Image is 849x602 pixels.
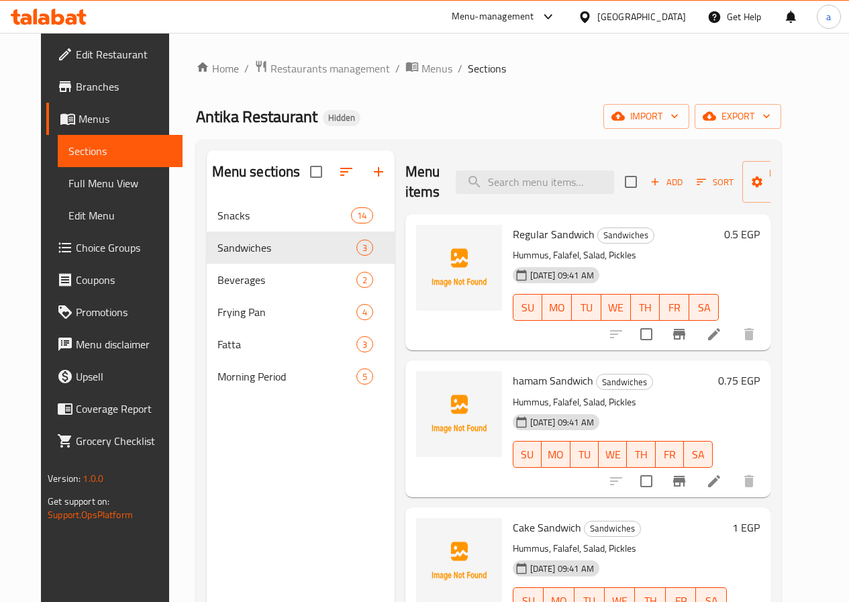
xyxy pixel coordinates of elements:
button: TU [572,294,601,321]
a: Edit Menu [58,199,183,232]
div: items [356,272,373,288]
span: Morning Period [217,368,356,385]
span: Promotions [76,304,172,320]
span: FR [661,445,679,464]
span: 2 [357,274,372,287]
span: Menus [421,60,452,77]
span: Antika Restaurant [196,101,317,132]
span: Coverage Report [76,401,172,417]
button: Add [645,172,688,193]
span: export [705,108,770,125]
span: SA [689,445,707,464]
p: Hummus, Falafel, Salad, Pickles [513,247,719,264]
span: Sections [468,60,506,77]
div: Sandwiches [584,521,641,537]
div: items [356,240,373,256]
nav: breadcrumb [196,60,781,77]
button: Manage items [742,161,832,203]
span: FR [665,298,684,317]
span: Fatta [217,336,356,352]
button: Add section [362,156,395,188]
span: MO [548,298,566,317]
button: TH [627,441,655,468]
span: Sandwiches [598,228,654,243]
a: Coupons [46,264,183,296]
a: Branches [46,70,183,103]
div: items [356,336,373,352]
li: / [395,60,400,77]
span: Restaurants management [270,60,390,77]
h6: 0.75 EGP [718,371,760,390]
h6: 0.5 EGP [724,225,760,244]
a: Promotions [46,296,183,328]
img: hamam Sandwich [416,371,502,457]
a: Menus [405,60,452,77]
span: 5 [357,370,372,383]
div: Morning Period5 [207,360,395,393]
p: Hummus, Falafel, Salad, Pickles [513,540,727,557]
a: Menus [46,103,183,135]
button: SU [513,294,543,321]
span: Coupons [76,272,172,288]
a: Edit menu item [706,473,722,489]
span: 14 [352,209,372,222]
span: SA [695,298,713,317]
div: Fatta3 [207,328,395,360]
div: Sandwiches [597,228,654,244]
button: TU [570,441,599,468]
span: 3 [357,242,372,254]
span: SU [519,298,538,317]
div: Beverages2 [207,264,395,296]
span: Frying Pan [217,304,356,320]
h2: Menu items [405,162,440,202]
span: WE [607,298,626,317]
span: Add [648,174,685,190]
span: Sort items [688,172,742,193]
button: SA [689,294,719,321]
span: Sort [697,174,734,190]
h2: Menu sections [212,162,301,182]
span: Menus [79,111,172,127]
img: Regular Sandwich [416,225,502,311]
span: Select to update [632,320,660,348]
span: Menu disclaimer [76,336,172,352]
button: WE [599,441,627,468]
button: Sort [693,172,737,193]
h6: 1 EGP [732,518,760,537]
div: [GEOGRAPHIC_DATA] [597,9,686,24]
button: Branch-specific-item [663,465,695,497]
span: Version: [48,470,81,487]
span: 1.0.0 [83,470,103,487]
a: Choice Groups [46,232,183,264]
a: Grocery Checklist [46,425,183,457]
div: Sandwiches [217,240,356,256]
span: Choice Groups [76,240,172,256]
button: SU [513,441,542,468]
span: Branches [76,79,172,95]
span: Get support on: [48,493,109,510]
span: MO [547,445,564,464]
span: TU [577,298,596,317]
span: [DATE] 09:41 AM [525,269,599,282]
button: FR [656,441,684,468]
a: Upsell [46,360,183,393]
span: Sort sections [330,156,362,188]
span: Sections [68,143,172,159]
span: Regular Sandwich [513,224,595,244]
span: Add item [645,172,688,193]
span: Sandwiches [585,521,640,536]
span: TH [632,445,650,464]
div: Frying Pan4 [207,296,395,328]
div: items [351,207,372,223]
span: Cake Sandwich [513,517,581,538]
span: a [826,9,831,24]
span: Beverages [217,272,356,288]
div: Snacks [217,207,352,223]
span: Upsell [76,368,172,385]
button: delete [733,318,765,350]
a: Menu disclaimer [46,328,183,360]
div: Sandwiches [596,374,653,390]
a: Sections [58,135,183,167]
span: SU [519,445,536,464]
div: items [356,368,373,385]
